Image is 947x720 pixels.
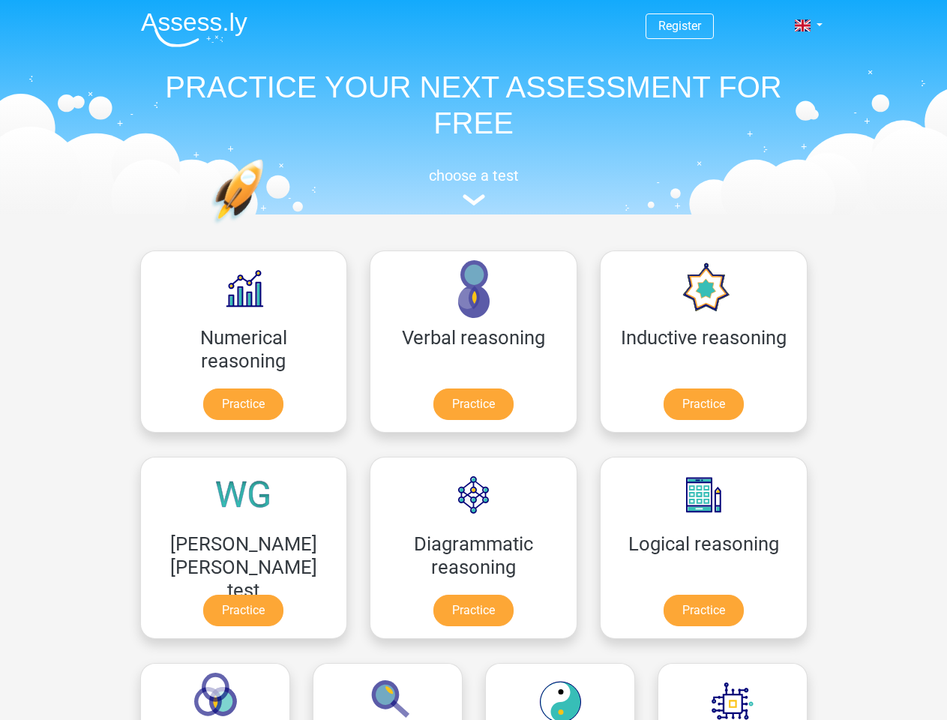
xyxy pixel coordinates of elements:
img: Assessly [141,12,247,47]
a: Practice [203,595,283,626]
img: assessment [463,194,485,205]
a: Practice [664,595,744,626]
img: practice [211,159,322,295]
h5: choose a test [129,166,819,184]
a: choose a test [129,166,819,206]
a: Practice [203,388,283,420]
a: Practice [433,595,514,626]
a: Register [658,19,701,33]
a: Practice [664,388,744,420]
a: Practice [433,388,514,420]
h1: PRACTICE YOUR NEXT ASSESSMENT FOR FREE [129,69,819,141]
